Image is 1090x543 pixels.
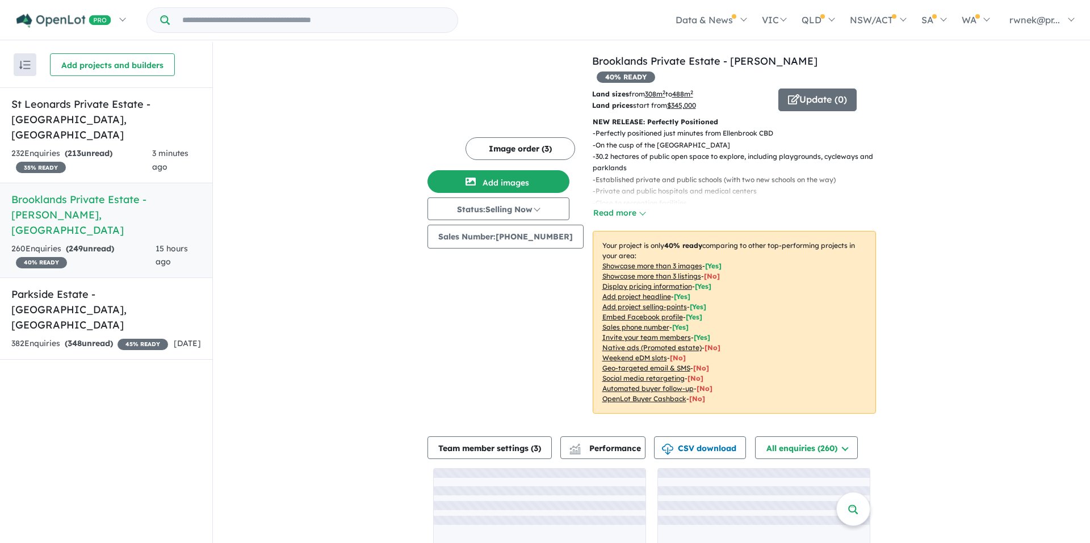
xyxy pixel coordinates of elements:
[466,137,575,160] button: Image order (3)
[172,8,455,32] input: Try estate name, suburb, builder or developer
[602,323,669,331] u: Sales phone number
[690,89,693,95] sup: 2
[602,353,667,362] u: Weekend eDM slots
[50,53,175,76] button: Add projects and builders
[602,302,687,311] u: Add project selling-points
[593,207,646,220] button: Read more
[16,162,66,173] span: 35 % READY
[118,339,168,350] span: 45 % READY
[602,292,671,301] u: Add project headline
[592,90,629,98] b: Land sizes
[571,443,641,453] span: Performance
[11,96,201,142] h5: St Leonards Private Estate - [GEOGRAPHIC_DATA] , [GEOGRAPHIC_DATA]
[427,225,584,249] button: Sales Number:[PHONE_NUMBER]
[602,384,694,393] u: Automated buyer follow-up
[663,89,665,95] sup: 2
[645,90,665,98] u: 308 m
[690,302,706,311] span: [ Yes ]
[602,282,692,291] u: Display pricing information
[593,151,885,174] p: - 30.2 hectares of public open space to explore, including playgrounds, cycleways and parklands
[704,272,720,280] span: [ No ]
[68,338,82,348] span: 348
[534,443,538,453] span: 3
[569,444,580,450] img: line-chart.svg
[705,262,722,270] span: [ Yes ]
[69,243,83,254] span: 249
[686,313,702,321] span: [ Yes ]
[602,313,683,321] u: Embed Facebook profile
[16,257,67,268] span: 40 % READY
[65,148,112,158] strong: ( unread)
[689,394,705,403] span: [No]
[597,71,655,83] span: 40 % READY
[654,436,746,459] button: CSV download
[569,447,581,454] img: bar-chart.svg
[697,384,712,393] span: [No]
[602,343,702,352] u: Native ads (Promoted estate)
[427,170,569,193] button: Add images
[427,436,552,459] button: Team member settings (3)
[593,174,885,186] p: - Established private and public schools (with two new schools on the way)
[11,192,201,238] h5: Brooklands Private Estate - [PERSON_NAME] , [GEOGRAPHIC_DATA]
[693,364,709,372] span: [No]
[664,241,702,250] b: 40 % ready
[427,197,569,220] button: Status:Selling Now
[694,333,710,342] span: [ Yes ]
[593,116,876,128] p: NEW RELEASE: Perfectly Positioned
[687,374,703,382] span: [No]
[672,323,689,331] span: [ Yes ]
[592,101,633,110] b: Land prices
[11,287,201,332] h5: Parkside Estate - [GEOGRAPHIC_DATA] , [GEOGRAPHIC_DATA]
[66,243,114,254] strong: ( unread)
[156,243,188,267] span: 15 hours ago
[755,436,858,459] button: All enquiries (260)
[662,444,673,455] img: download icon
[593,186,885,197] p: - Private and public hospitals and medical centers
[705,343,720,352] span: [No]
[593,140,885,151] p: - On the cusp of the [GEOGRAPHIC_DATA]
[602,394,686,403] u: OpenLot Buyer Cashback
[602,262,702,270] u: Showcase more than 3 images
[593,197,885,209] p: - Close to recreation facilities
[592,54,817,68] a: Brooklands Private Estate - [PERSON_NAME]
[778,89,857,111] button: Update (0)
[19,61,31,69] img: sort.svg
[602,272,701,280] u: Showcase more than 3 listings
[11,242,156,270] div: 260 Enquir ies
[11,147,152,174] div: 232 Enquir ies
[672,90,693,98] u: 488 m
[65,338,113,348] strong: ( unread)
[592,100,770,111] p: start from
[665,90,693,98] span: to
[695,282,711,291] span: [ Yes ]
[602,364,690,372] u: Geo-targeted email & SMS
[674,292,690,301] span: [ Yes ]
[593,231,876,414] p: Your project is only comparing to other top-performing projects in your area: - - - - - - - - - -...
[16,14,111,28] img: Openlot PRO Logo White
[592,89,770,100] p: from
[560,436,645,459] button: Performance
[602,333,691,342] u: Invite your team members
[68,148,81,158] span: 213
[670,353,686,362] span: [No]
[1009,14,1060,26] span: rwnek@pr...
[174,338,201,348] span: [DATE]
[152,148,188,172] span: 3 minutes ago
[667,101,696,110] u: $ 345,000
[602,374,685,382] u: Social media retargeting
[593,128,885,139] p: - Perfectly positioned just minutes from Ellenbrook CBD
[11,337,168,351] div: 382 Enquir ies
